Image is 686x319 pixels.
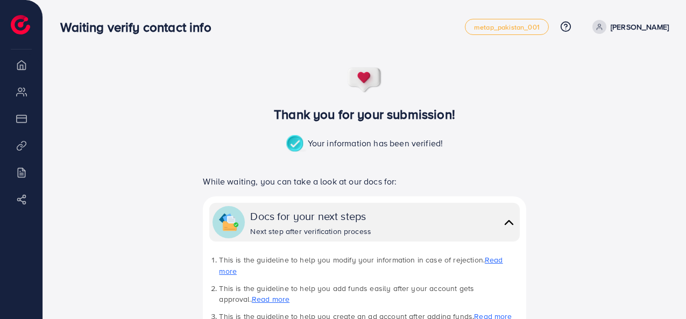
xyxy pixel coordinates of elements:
div: Next step after verification process [250,226,371,237]
p: While waiting, you can take a look at our docs for: [203,175,526,188]
li: This is the guideline to help you add funds easily after your account gets approval. [219,283,519,305]
li: This is the guideline to help you modify your information in case of rejection. [219,254,519,277]
a: Read more [252,294,289,304]
span: metap_pakistan_001 [474,24,540,31]
h3: Thank you for your submission! [185,107,544,122]
a: Read more [219,254,503,276]
a: [PERSON_NAME] [588,20,669,34]
h3: Waiting verify contact info [60,19,220,35]
img: success [347,67,383,94]
a: metap_pakistan_001 [465,19,549,35]
img: logo [11,15,30,34]
img: collapse [501,215,517,230]
p: [PERSON_NAME] [611,20,669,33]
div: Docs for your next steps [250,208,371,224]
img: success [286,135,308,153]
img: collapse [219,212,238,232]
p: Your information has been verified! [286,135,443,153]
